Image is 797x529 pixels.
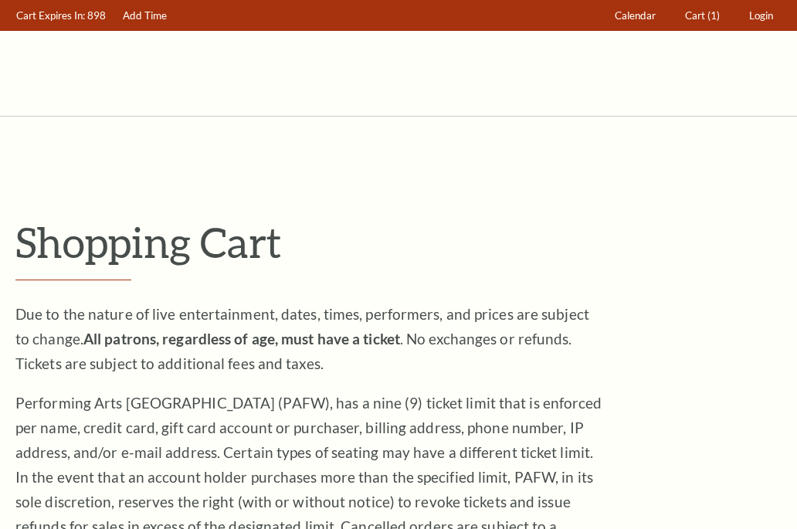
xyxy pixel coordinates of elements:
[615,9,656,22] span: Calendar
[749,9,773,22] span: Login
[678,1,727,31] a: Cart (1)
[116,1,175,31] a: Add Time
[83,330,400,348] strong: All patrons, regardless of age, must have a ticket
[685,9,705,22] span: Cart
[742,1,781,31] a: Login
[15,217,782,267] p: Shopping Cart
[15,305,589,372] span: Due to the nature of live entertainment, dates, times, performers, and prices are subject to chan...
[87,9,106,22] span: 898
[16,9,85,22] span: Cart Expires In:
[608,1,663,31] a: Calendar
[707,9,720,22] span: (1)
